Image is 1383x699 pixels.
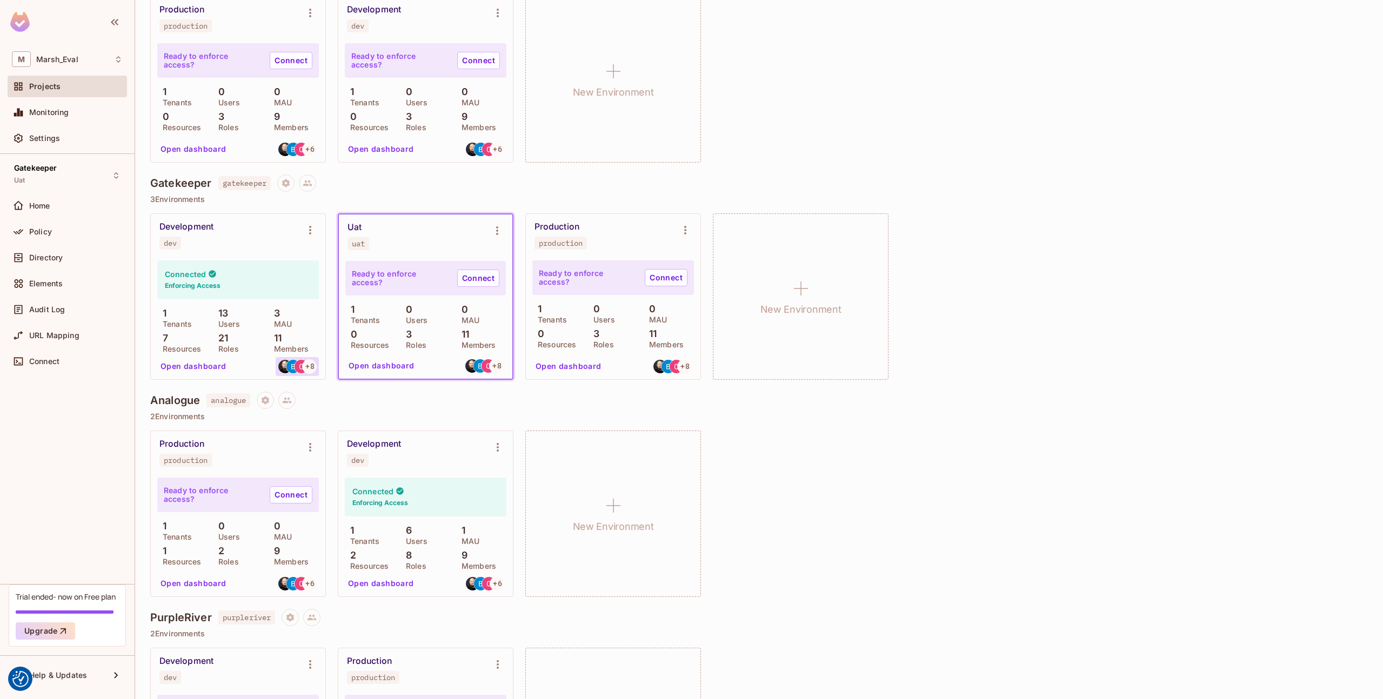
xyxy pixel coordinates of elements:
h1: New Environment [573,519,654,535]
p: 0 [644,304,656,314]
span: Audit Log [29,305,65,314]
button: Consent Preferences [12,671,29,687]
button: Environment settings [487,436,509,458]
p: 3 [213,111,224,122]
p: 1 [532,304,542,314]
img: carla.teixeira@mmc.com [670,360,683,373]
p: Resources [157,557,201,566]
p: Ready to enforce access? [164,486,261,503]
img: ben.read@mmc.com [474,577,487,590]
button: Open dashboard [344,357,419,374]
span: analogue [206,393,250,407]
p: 9 [456,111,467,122]
p: Tenants [345,98,379,107]
p: 13 [213,308,228,319]
button: Open dashboard [344,140,418,158]
p: Tenants [345,537,379,546]
img: SReyMgAAAABJRU5ErkJggg== [10,12,30,32]
p: MAU [456,537,479,546]
p: 3 Environments [150,195,1368,204]
span: + 8 [492,362,501,369]
button: Open dashboard [156,575,231,592]
p: 3 [400,111,412,122]
h1: New Environment [760,301,841,318]
div: dev [351,22,364,30]
img: ben.read@mmc.com [286,577,300,590]
h4: PurpleRiver [150,611,212,624]
p: Roles [400,341,426,349]
button: Open dashboard [344,575,418,592]
p: MAU [269,533,292,541]
div: dev [164,239,177,247]
p: 1 [345,86,354,97]
p: Ready to enforce access? [539,269,636,286]
span: + 6 [493,145,502,153]
img: ben.read@mmc.com [662,360,675,373]
p: Resources [157,123,201,132]
p: Tenants [157,98,192,107]
p: 0 [269,521,280,532]
p: 9 [269,111,280,122]
p: 0 [456,86,468,97]
p: Resources [157,345,201,353]
p: MAU [456,316,479,325]
h4: Gatekeeper [150,177,212,190]
div: Development [159,221,213,232]
span: Project settings [282,614,299,624]
p: 0 [213,521,225,532]
button: Upgrade [16,622,75,640]
span: + 8 [305,362,314,370]
span: M [12,51,31,67]
p: 3 [400,329,412,340]
p: Tenants [532,315,567,324]
p: Roles [213,123,239,132]
h4: Connected [352,486,393,496]
p: 6 [400,525,412,536]
p: 1 [345,525,354,536]
p: Members [269,123,309,132]
p: 0 [269,86,280,97]
p: Resources [345,123,389,132]
p: Members [456,562,496,570]
span: Project settings [257,397,274,407]
span: + 8 [680,362,689,370]
div: production [164,456,208,465]
p: 8 [400,550,412,561]
span: Directory [29,253,63,262]
span: Help & Updates [29,671,87,680]
p: 0 [588,304,600,314]
img: carla.teixeira@mmc.com [482,577,496,590]
span: Monitoring [29,108,69,117]
p: 11 [456,329,469,340]
span: + 6 [305,145,314,153]
p: 9 [269,546,280,556]
span: gatekeeper [218,176,271,190]
a: Connect [645,269,687,286]
p: Tenants [157,320,192,328]
p: 21 [213,333,228,344]
p: 3 [269,308,280,319]
div: Production [159,4,204,15]
img: carla.teixeira@mmc.com [295,143,308,156]
h4: Analogue [150,394,200,407]
span: Home [29,201,50,210]
p: 3 [588,328,599,339]
button: Open dashboard [531,358,606,375]
img: ben.read@mmc.com [474,143,487,156]
button: Environment settings [487,2,509,24]
button: Environment settings [487,654,509,675]
div: production [351,673,395,682]
button: Open dashboard [156,358,231,375]
div: dev [351,456,364,465]
button: Open dashboard [156,140,231,158]
p: 0 [456,304,468,315]
img: thomas@permit.io [278,577,292,590]
img: thomas@permit.io [278,143,292,156]
span: Projects [29,82,61,91]
div: Development [159,656,213,667]
p: Ready to enforce access? [164,52,261,69]
p: 2 Environments [150,412,1368,421]
p: Resources [345,562,389,570]
div: Production [347,656,392,667]
span: Connect [29,357,59,366]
